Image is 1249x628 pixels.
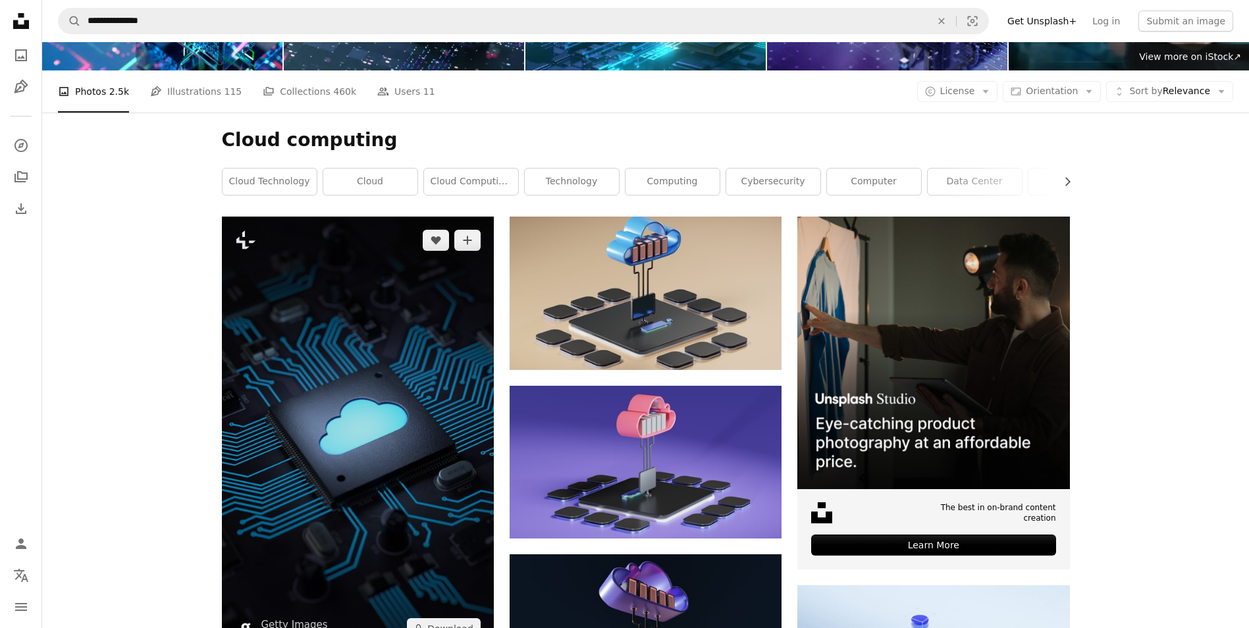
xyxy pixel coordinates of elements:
[58,8,989,34] form: Find visuals sitewide
[8,562,34,589] button: Language
[1055,169,1070,195] button: scroll list to the right
[811,535,1055,556] div: Learn More
[1138,11,1233,32] button: Submit an image
[1131,44,1249,70] a: View more on iStock↗
[323,169,417,195] a: cloud
[906,502,1055,525] span: The best in on-brand content creation
[811,502,832,523] img: file-1631678316303-ed18b8b5cb9cimage
[510,456,782,467] a: diagram
[999,11,1084,32] a: Get Unsplash+
[510,287,782,299] a: diagram
[150,70,242,113] a: Illustrations 115
[1084,11,1128,32] a: Log in
[8,594,34,620] button: Menu
[1129,86,1162,96] span: Sort by
[1026,86,1078,96] span: Orientation
[222,428,494,440] a: Cloud computing and network security concept, 3d rendering,conceptual image.
[1129,85,1210,98] span: Relevance
[8,164,34,190] a: Collections
[8,196,34,222] a: Download History
[917,81,998,102] button: License
[797,217,1069,569] a: The best in on-brand content creationLearn More
[1139,51,1241,62] span: View more on iStock ↗
[423,84,435,99] span: 11
[625,169,720,195] a: computing
[940,86,975,96] span: License
[377,70,435,113] a: Users 11
[1003,81,1101,102] button: Orientation
[1028,169,1123,195] a: internet
[424,169,518,195] a: cloud computing services
[8,74,34,100] a: Illustrations
[525,169,619,195] a: technology
[222,128,1070,152] h1: Cloud computing
[59,9,81,34] button: Search Unsplash
[957,9,988,34] button: Visual search
[8,8,34,37] a: Home — Unsplash
[797,217,1069,488] img: file-1715714098234-25b8b4e9d8faimage
[510,217,782,369] img: diagram
[225,84,242,99] span: 115
[454,230,481,251] button: Add to Collection
[423,230,449,251] button: Like
[8,531,34,557] a: Log in / Sign up
[8,42,34,68] a: Photos
[928,169,1022,195] a: data center
[827,169,921,195] a: computer
[223,169,317,195] a: cloud technology
[1106,81,1233,102] button: Sort byRelevance
[263,70,356,113] a: Collections 460k
[726,169,820,195] a: cybersecurity
[510,386,782,538] img: diagram
[927,9,956,34] button: Clear
[333,84,356,99] span: 460k
[8,132,34,159] a: Explore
